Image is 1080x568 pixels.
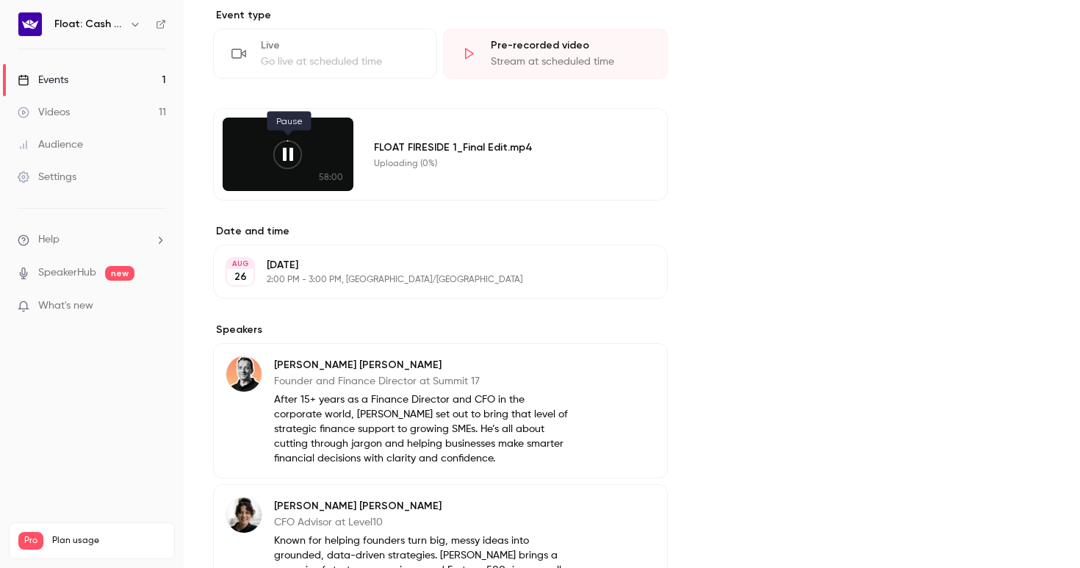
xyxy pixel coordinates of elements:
[491,38,649,53] div: Pre-recorded video
[18,170,76,184] div: Settings
[213,224,668,239] label: Date and time
[274,358,572,373] p: [PERSON_NAME] [PERSON_NAME]
[374,158,632,170] div: Uploading (0%)
[226,497,262,533] img: Nina Bernardin
[374,140,632,155] div: FLOAT FIRESIDE 1_Final Edit.mp4
[267,258,590,273] p: [DATE]
[213,323,668,337] label: Speakers
[491,54,649,69] div: Stream at scheduled time
[54,17,123,32] h6: Float: Cash Flow Intelligence Series
[261,54,419,69] div: Go live at scheduled time
[227,259,253,269] div: AUG
[52,535,165,547] span: Plan usage
[274,499,572,514] p: [PERSON_NAME] [PERSON_NAME]
[105,266,134,281] span: new
[38,298,93,314] span: What's new
[18,73,68,87] div: Events
[213,8,668,23] p: Event type
[267,274,590,286] p: 2:00 PM - 3:00 PM, [GEOGRAPHIC_DATA]/[GEOGRAPHIC_DATA]
[261,38,419,53] div: Live
[443,29,667,79] div: Pre-recorded videoStream at scheduled time
[274,515,572,530] p: CFO Advisor at Level10
[213,29,437,79] div: LiveGo live at scheduled time
[18,232,166,248] li: help-dropdown-opener
[38,265,96,281] a: SpeakerHub
[18,137,83,152] div: Audience
[18,12,42,36] img: Float: Cash Flow Intelligence Series
[274,392,572,466] p: After 15+ years as a Finance Director and CFO in the corporate world, [PERSON_NAME] set out to br...
[226,356,262,392] img: Andy Mellor
[18,105,70,120] div: Videos
[213,343,668,478] div: Andy Mellor[PERSON_NAME] [PERSON_NAME]Founder and Finance Director at Summit 17After 15+ years as...
[234,270,247,284] p: 26
[18,532,43,550] span: Pro
[274,374,572,389] p: Founder and Finance Director at Summit 17
[38,232,60,248] span: Help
